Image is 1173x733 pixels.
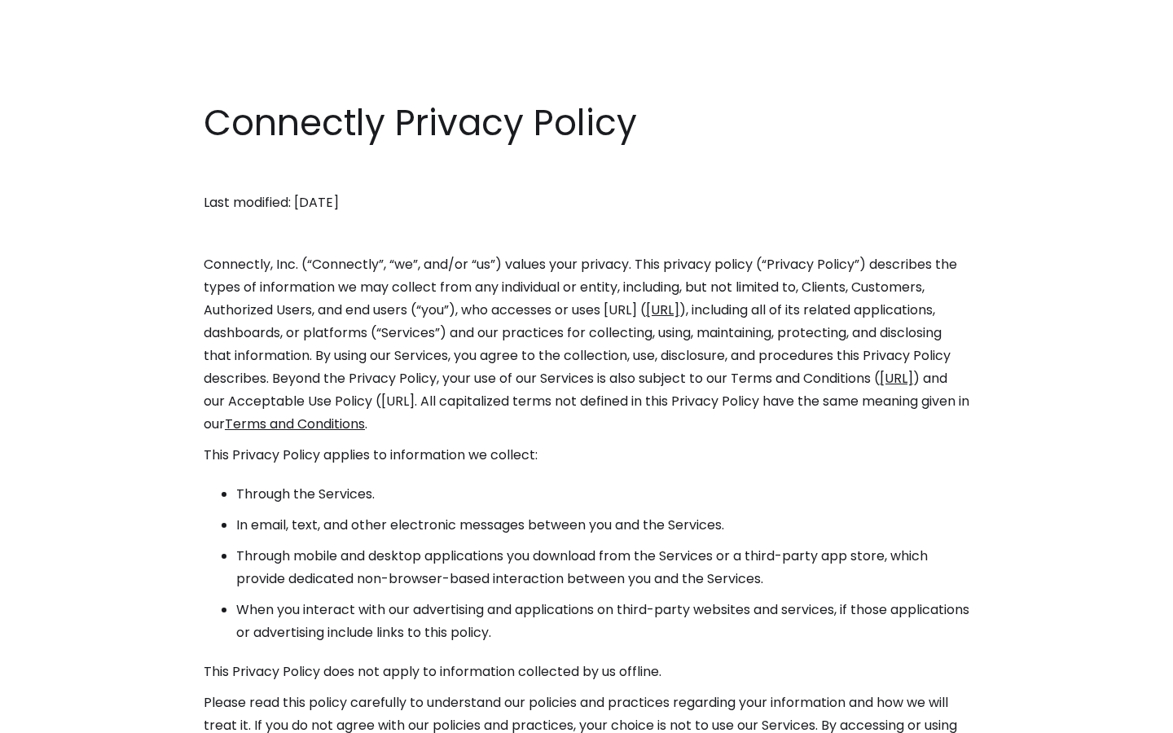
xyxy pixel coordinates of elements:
[646,301,679,319] a: [URL]
[236,545,969,590] li: Through mobile and desktop applications you download from the Services or a third-party app store...
[33,704,98,727] ul: Language list
[204,98,969,148] h1: Connectly Privacy Policy
[236,599,969,644] li: When you interact with our advertising and applications on third-party websites and services, if ...
[204,253,969,436] p: Connectly, Inc. (“Connectly”, “we”, and/or “us”) values your privacy. This privacy policy (“Priva...
[880,369,913,388] a: [URL]
[204,160,969,183] p: ‍
[16,703,98,727] aside: Language selected: English
[236,483,969,506] li: Through the Services.
[236,514,969,537] li: In email, text, and other electronic messages between you and the Services.
[204,444,969,467] p: This Privacy Policy applies to information we collect:
[225,415,365,433] a: Terms and Conditions
[204,191,969,214] p: Last modified: [DATE]
[204,222,969,245] p: ‍
[204,661,969,683] p: This Privacy Policy does not apply to information collected by us offline.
